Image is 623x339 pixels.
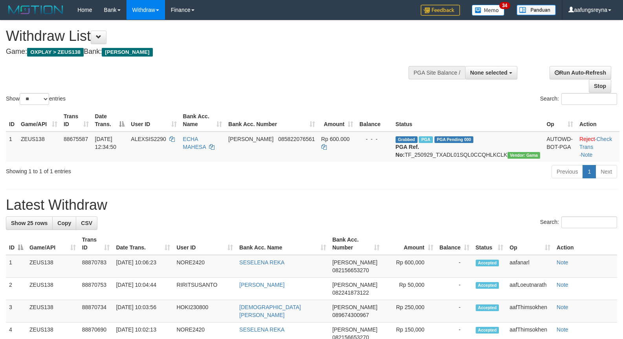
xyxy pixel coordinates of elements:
[6,197,617,213] h1: Latest Withdraw
[436,233,473,255] th: Balance: activate to sort column ascending
[419,136,432,143] span: Marked by aafpengsreynich
[6,48,407,56] h4: Game: Bank:
[6,300,26,323] td: 3
[6,216,53,230] a: Show 25 rows
[6,109,18,132] th: ID
[26,255,79,278] td: ZEUS138
[508,152,541,159] span: Vendor URL: https://trx31.1velocity.biz
[421,5,460,16] img: Feedback.jpg
[396,136,418,143] span: Grabbed
[392,132,544,162] td: TF_250929_TXADL01SQL0CCQHLKCLK
[6,4,66,16] img: MOTION_logo.png
[561,93,617,105] input: Search:
[506,233,553,255] th: Op: activate to sort column ascending
[321,136,350,142] span: Rp 600.000
[278,136,315,142] span: Copy 085822076561 to clipboard
[26,300,79,323] td: ZEUS138
[113,255,173,278] td: [DATE] 10:06:23
[225,109,318,132] th: Bank Acc. Number: activate to sort column ascending
[476,327,499,334] span: Accepted
[506,278,553,300] td: aafLoeutnarath
[476,282,499,289] span: Accepted
[359,135,389,143] div: - - -
[239,326,284,333] a: SESELENA REKA
[52,216,76,230] a: Copy
[383,255,436,278] td: Rp 600,000
[476,304,499,311] span: Accepted
[239,259,284,266] a: SESELENA REKA
[332,267,369,273] span: Copy 082156653270 to clipboard
[173,300,236,323] td: HOKI230800
[228,136,273,142] span: [PERSON_NAME]
[332,259,377,266] span: [PERSON_NAME]
[332,304,377,310] span: [PERSON_NAME]
[173,233,236,255] th: User ID: activate to sort column ascending
[557,259,568,266] a: Note
[436,300,473,323] td: -
[553,233,617,255] th: Action
[476,260,499,266] span: Accepted
[95,136,117,150] span: [DATE] 12:34:50
[6,255,26,278] td: 1
[92,109,128,132] th: Date Trans.: activate to sort column descending
[64,136,88,142] span: 88675587
[557,282,568,288] a: Note
[543,132,576,162] td: AUTOWD-BOT-PGA
[561,216,617,228] input: Search:
[499,2,510,9] span: 34
[583,165,596,178] a: 1
[383,300,436,323] td: Rp 250,000
[576,132,619,162] td: · ·
[552,165,583,178] a: Previous
[436,278,473,300] td: -
[434,136,474,143] span: PGA Pending
[18,109,60,132] th: Game/API: activate to sort column ascending
[6,164,254,175] div: Showing 1 to 1 of 1 entries
[581,152,593,158] a: Note
[589,79,611,93] a: Stop
[128,109,180,132] th: User ID: activate to sort column ascending
[113,233,173,255] th: Date Trans.: activate to sort column ascending
[81,220,92,226] span: CSV
[540,93,617,105] label: Search:
[332,282,377,288] span: [PERSON_NAME]
[473,233,507,255] th: Status: activate to sort column ascending
[6,233,26,255] th: ID: activate to sort column descending
[60,109,92,132] th: Trans ID: activate to sort column ascending
[131,136,166,142] span: ALEXSIS2290
[579,136,612,150] a: Check Trans
[239,304,301,318] a: [DEMOGRAPHIC_DATA][PERSON_NAME]
[550,66,611,79] a: Run Auto-Refresh
[173,278,236,300] td: RIRITSUSANTO
[596,165,617,178] a: Next
[113,300,173,323] td: [DATE] 10:03:56
[76,216,97,230] a: CSV
[579,136,595,142] a: Reject
[113,278,173,300] td: [DATE] 10:04:44
[506,255,553,278] td: aafanarl
[472,5,505,16] img: Button%20Memo.svg
[540,216,617,228] label: Search:
[332,326,377,333] span: [PERSON_NAME]
[383,278,436,300] td: Rp 50,000
[396,144,419,158] b: PGA Ref. No:
[27,48,84,57] span: OXPLAY > ZEUS138
[26,278,79,300] td: ZEUS138
[332,312,369,318] span: Copy 089674300967 to clipboard
[356,109,392,132] th: Balance
[26,233,79,255] th: Game/API: activate to sort column ascending
[465,66,517,79] button: None selected
[506,300,553,323] td: aafThimsokhen
[79,278,113,300] td: 88870753
[318,109,356,132] th: Amount: activate to sort column ascending
[20,93,49,105] select: Showentries
[329,233,383,255] th: Bank Acc. Number: activate to sort column ascending
[6,93,66,105] label: Show entries
[79,300,113,323] td: 88870734
[517,5,556,15] img: panduan.png
[6,132,18,162] td: 1
[18,132,60,162] td: ZEUS138
[436,255,473,278] td: -
[543,109,576,132] th: Op: activate to sort column ascending
[576,109,619,132] th: Action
